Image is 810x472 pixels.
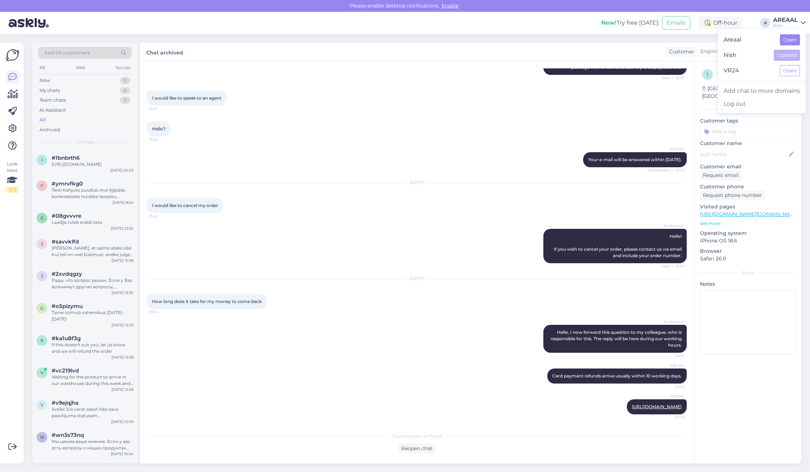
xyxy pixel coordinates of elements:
span: s [41,241,43,246]
div: Мы ценим ваше мнение. Если у вас есть вопросы о наших продуктах или ценах, мы готовы помочь. [52,438,133,451]
div: Reopen chat [398,444,435,453]
span: Enable [439,3,461,9]
span: AI Assistant [658,319,685,324]
div: All [38,63,46,72]
div: Waiting for the product to arrive in our warehouse during this week and after that the order will... [52,374,133,387]
div: Рады, что вопрос решен. Если у Вас возникнут другие вопросы, пожалуйста, обращайтесь. [52,277,133,290]
div: [DATE] 8:24 [113,200,133,205]
div: Request email [700,170,742,180]
p: Safari 26.0 [700,255,796,263]
span: #v9ejqjha [52,400,78,406]
p: Visited pages [700,203,796,211]
div: Socials [114,63,132,72]
p: Browser [700,247,796,255]
span: v [40,370,43,375]
span: o [40,305,44,311]
a: AREAALNish [773,17,806,29]
span: #wn3s73nq [52,432,84,438]
span: AREAAL [658,394,685,399]
span: #ymrvfkg0 [52,180,83,187]
span: 1 [41,157,43,163]
span: Hello, I now forward this question to my colleague, who is responsible for this. The reply will b... [551,329,683,348]
div: [DATE] [147,275,687,282]
a: [URL][DOMAIN_NAME] [632,404,682,409]
span: 20:23 [658,415,685,420]
div: [DATE] 12:28 [111,387,133,392]
div: Nish [773,23,798,29]
span: #1bnbrth6 [52,155,80,161]
div: Log out [718,97,806,110]
div: All [39,116,46,124]
span: #08gvvvre [52,213,81,219]
a: Add chat to more domains [718,85,806,97]
span: I would like to speak to an agent [152,95,221,101]
span: #ka1u8f3g [52,335,81,342]
div: [DATE] 10:39 [111,419,133,424]
span: 2 [41,273,43,279]
div: Try free [DATE]: [601,19,659,27]
span: Nish [724,50,768,61]
span: Search customers [44,49,90,57]
span: k [40,338,44,343]
div: Team chats [39,97,66,104]
input: Add name [700,150,787,158]
div: [URL][DOMAIN_NAME] [52,161,133,168]
span: 15:45 [149,213,176,219]
span: #o5pizymu [52,303,83,309]
span: Hello? [152,126,166,131]
span: AI Assistant [658,223,685,228]
span: How long does it take for my money to come back [152,299,262,304]
div: 0 [120,97,130,104]
div: Request phone number [700,191,765,200]
p: Customer tags [700,117,796,125]
button: Opened [774,50,800,61]
div: [DATE] 15:38 [111,258,133,263]
span: 15:01 [149,106,176,111]
span: Areaal [724,34,774,45]
span: Chat has been archived [392,433,442,439]
span: AREAAL [658,146,685,152]
div: Customer [666,48,694,56]
div: Tere! Kahjuks puudub mul ligipääs konkreetsete toodete laoseisu informatsioonile. Palun võtke ühe... [52,187,133,200]
div: [DATE] [147,179,687,186]
span: 15:03 [149,137,176,142]
span: 1 [707,72,708,77]
span: Seen ✓ 15:45 [658,264,685,269]
button: Open [780,65,800,76]
div: [DATE] 10:34 [111,451,133,457]
button: Emails [662,16,690,30]
div: [DATE] 20:23 [110,168,133,173]
div: Extra [700,270,796,276]
span: #2xvdqgzy [52,271,82,277]
p: Customer name [700,140,796,147]
span: All chats [76,139,94,145]
div: Sveiki! Jūs varat sekot līdzi sava pasūtījuma statusam pašapkalpošanās lapā "Pasūtījuma izsekošan... [52,406,133,419]
div: [DATE] 12:29 [111,322,133,328]
div: [DATE] 22:52 [111,226,133,231]
p: Customer email [700,163,796,170]
button: Open [780,34,800,45]
span: VR24 [724,65,774,76]
div: [DATE] 12:28 [111,355,133,360]
div: # 1bnbrth6 [717,69,762,78]
div: 0 [120,77,130,84]
div: Tarne toimub vahemikus [DATE]-[DATE] [52,309,133,322]
p: See more ... [700,220,796,227]
span: v [40,402,43,408]
span: I would like to cancel my order [152,203,218,208]
span: 19:04 [658,353,685,358]
p: Customer phone [700,183,796,191]
label: Chat archived [146,47,183,57]
b: New! [601,19,616,26]
div: New [39,77,50,84]
div: [GEOGRAPHIC_DATA], [GEOGRAPHIC_DATA] [702,85,781,100]
span: 0 [40,215,43,221]
p: iPhone OS 18.6 [700,237,796,245]
span: AREAAL [658,363,685,368]
span: #savvklfd [52,239,79,245]
span: Seen ✓ 15:00 [658,75,685,81]
span: 20:23 [658,384,685,389]
div: If this doesn't suit you, let us know and we will refund the order [52,342,133,355]
div: 0 [120,87,130,94]
div: AI Assistant [39,107,66,114]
